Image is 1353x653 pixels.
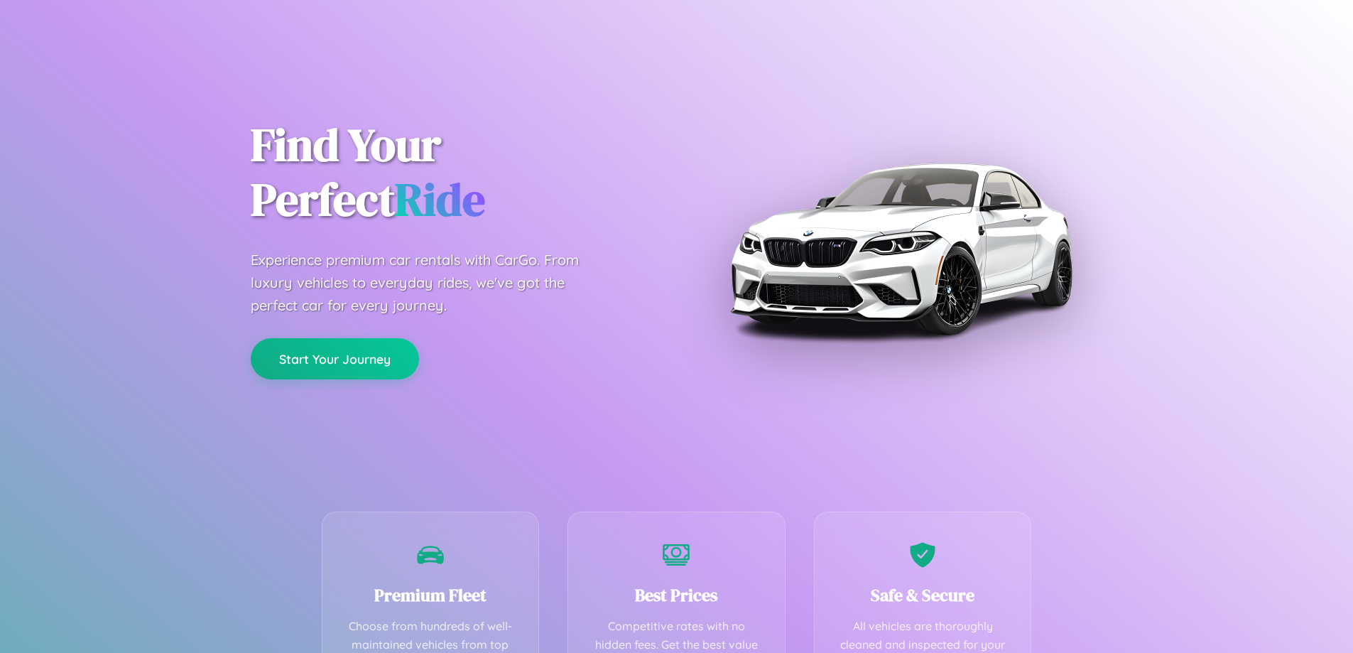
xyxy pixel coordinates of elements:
[251,338,419,379] button: Start Your Journey
[251,249,606,317] p: Experience premium car rentals with CarGo. From luxury vehicles to everyday rides, we've got the ...
[395,168,485,230] span: Ride
[836,583,1010,607] h3: Safe & Secure
[589,583,764,607] h3: Best Prices
[251,118,656,227] h1: Find Your Perfect
[344,583,518,607] h3: Premium Fleet
[723,71,1078,426] img: Premium BMW car rental vehicle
